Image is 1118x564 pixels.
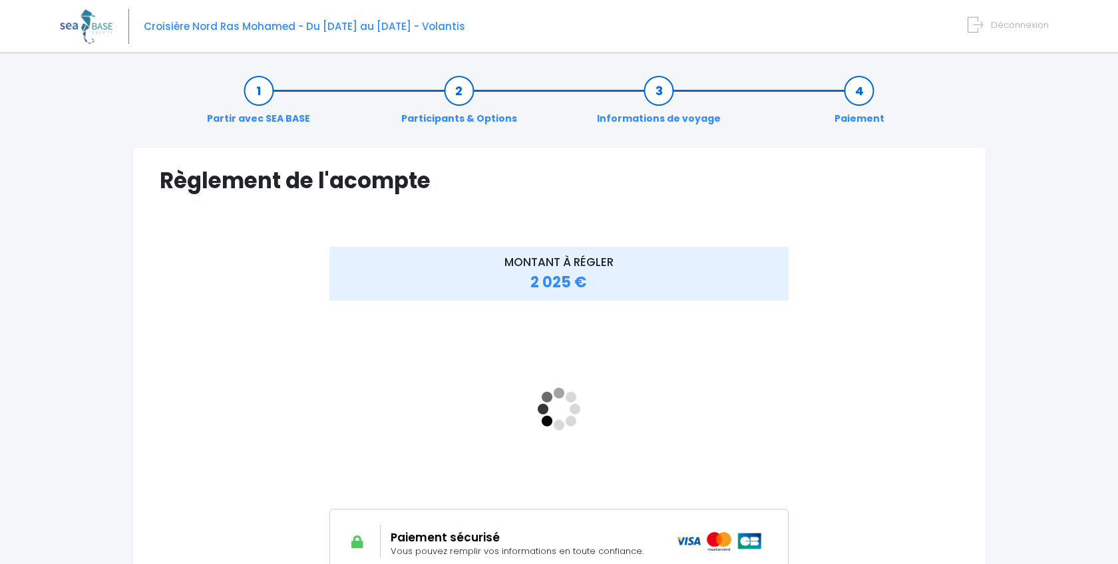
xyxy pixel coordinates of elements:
span: Déconnexion [991,19,1049,31]
img: icons_paiement_securise@2x.png [676,532,763,551]
a: Participants & Options [395,84,524,126]
span: 2 025 € [530,272,587,293]
iframe: <!-- //required --> [329,309,789,509]
span: Vous pouvez remplir vos informations en toute confiance. [391,545,644,557]
span: Croisière Nord Ras Mohamed - Du [DATE] au [DATE] - Volantis [144,19,465,33]
h2: Paiement sécurisé [391,531,655,544]
span: MONTANT À RÉGLER [504,254,614,270]
a: Partir avec SEA BASE [200,84,317,126]
a: Informations de voyage [590,84,727,126]
h1: Règlement de l'acompte [160,168,959,194]
a: Paiement [828,84,891,126]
